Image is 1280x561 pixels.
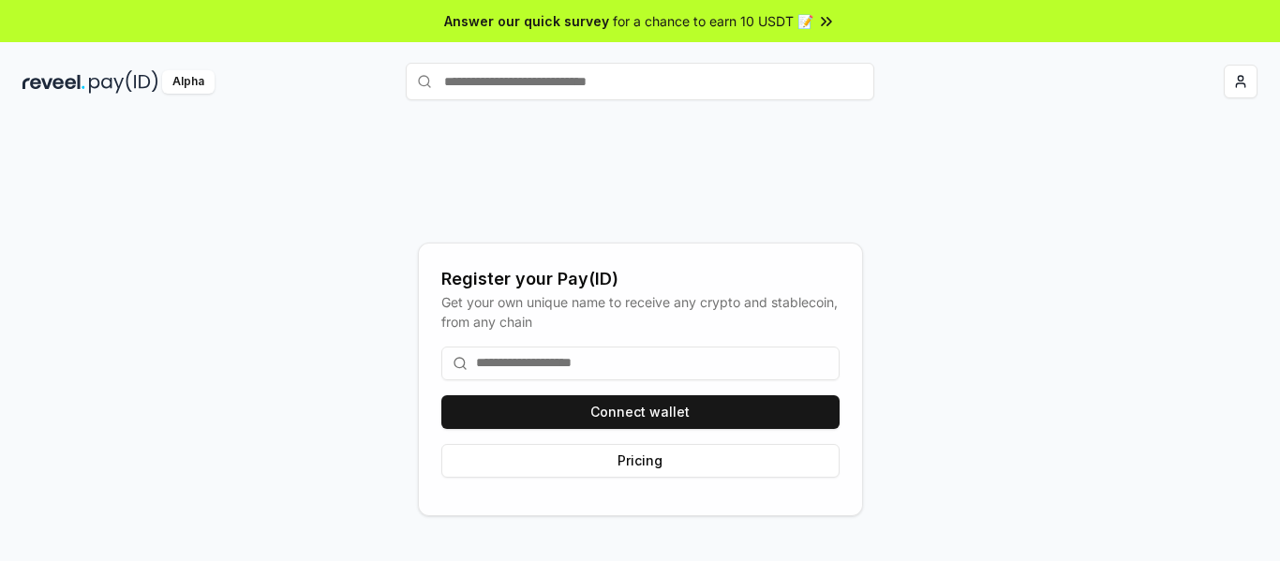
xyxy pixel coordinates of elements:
div: Alpha [162,70,215,94]
img: reveel_dark [22,70,85,94]
button: Connect wallet [441,395,840,429]
span: for a chance to earn 10 USDT 📝 [613,11,813,31]
button: Pricing [441,444,840,478]
span: Answer our quick survey [444,11,609,31]
div: Register your Pay(ID) [441,266,840,292]
img: pay_id [89,70,158,94]
div: Get your own unique name to receive any crypto and stablecoin, from any chain [441,292,840,332]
